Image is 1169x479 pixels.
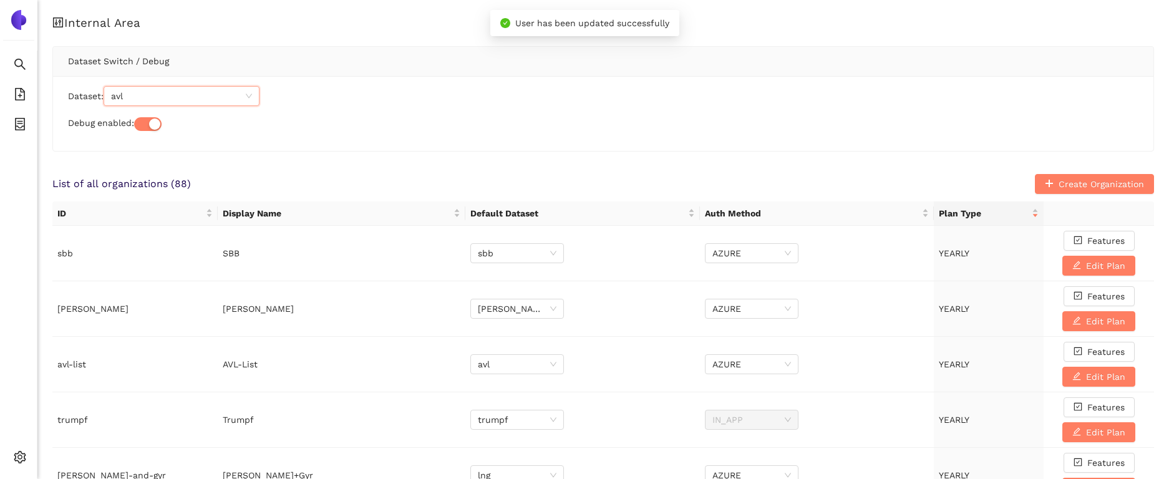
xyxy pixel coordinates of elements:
td: sbb [52,226,218,281]
button: check-squareFeatures [1064,342,1135,362]
span: control [52,17,64,29]
th: this column's title is Display Name,this column is sortable [218,201,465,226]
td: YEARLY [934,337,1044,392]
span: trumpf [478,410,556,429]
td: [PERSON_NAME] [218,281,465,337]
td: SBB [218,226,465,281]
div: Dataset Switch / Debug [68,47,1138,75]
td: YEARLY [934,281,1044,337]
span: Features [1087,289,1125,303]
td: Trumpf [218,392,465,448]
button: check-squareFeatures [1064,453,1135,473]
td: trumpf [52,392,218,448]
span: plus [1045,179,1054,189]
span: check-square [1074,458,1082,468]
div: Dataset: [68,86,1138,106]
span: Create Organization [1059,177,1144,191]
span: check-square [1074,402,1082,412]
span: check-square [1074,291,1082,301]
button: editEdit Plan [1062,422,1135,442]
span: check-circle [500,18,510,28]
span: Default Dataset [470,206,685,220]
span: Features [1087,400,1125,414]
button: editEdit Plan [1062,367,1135,387]
td: [PERSON_NAME] [52,281,218,337]
span: Edit Plan [1086,370,1125,384]
td: YEARLY [934,392,1044,448]
span: AZURE [712,244,791,263]
button: check-squareFeatures [1064,286,1135,306]
div: Debug enabled: [68,116,1138,131]
span: User has been updated successfully [515,18,669,28]
span: AZURE [712,299,791,318]
span: edit [1072,372,1081,382]
span: setting [14,447,26,472]
button: check-squareFeatures [1064,231,1135,251]
td: AVL-List [218,337,465,392]
td: avl-list [52,337,218,392]
span: Features [1087,234,1125,248]
span: Display Name [223,206,451,220]
span: Features [1087,345,1125,359]
span: Edit Plan [1086,259,1125,273]
span: Features [1087,456,1125,470]
span: check-square [1074,347,1082,357]
th: this column's title is Auth Method,this column is sortable [700,201,934,226]
span: Plan Type [939,206,1030,220]
span: Auth Method [705,206,919,220]
span: edit [1072,427,1081,437]
span: edit [1072,261,1081,271]
span: edit [1072,316,1081,326]
h1: Internal Area [52,15,1154,31]
button: editEdit Plan [1062,256,1135,276]
th: this column's title is Default Dataset,this column is sortable [465,201,699,226]
button: editEdit Plan [1062,311,1135,331]
span: ID [57,206,203,220]
td: YEARLY [934,226,1044,281]
span: brose [478,299,556,318]
span: Edit Plan [1086,314,1125,328]
button: plusCreate Organization [1035,174,1154,194]
span: sbb [478,244,556,263]
span: AZURE [712,355,791,374]
span: Edit Plan [1086,425,1125,439]
span: avl [111,87,252,105]
span: search [14,54,26,79]
span: List of all organizations ( 88 ) [52,177,191,191]
img: Logo [9,10,29,30]
span: container [14,114,26,138]
button: check-squareFeatures [1064,397,1135,417]
span: file-add [14,84,26,109]
th: this column's title is ID,this column is sortable [52,201,218,226]
span: IN_APP [712,410,791,429]
span: avl [478,355,556,374]
span: check-square [1074,236,1082,246]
